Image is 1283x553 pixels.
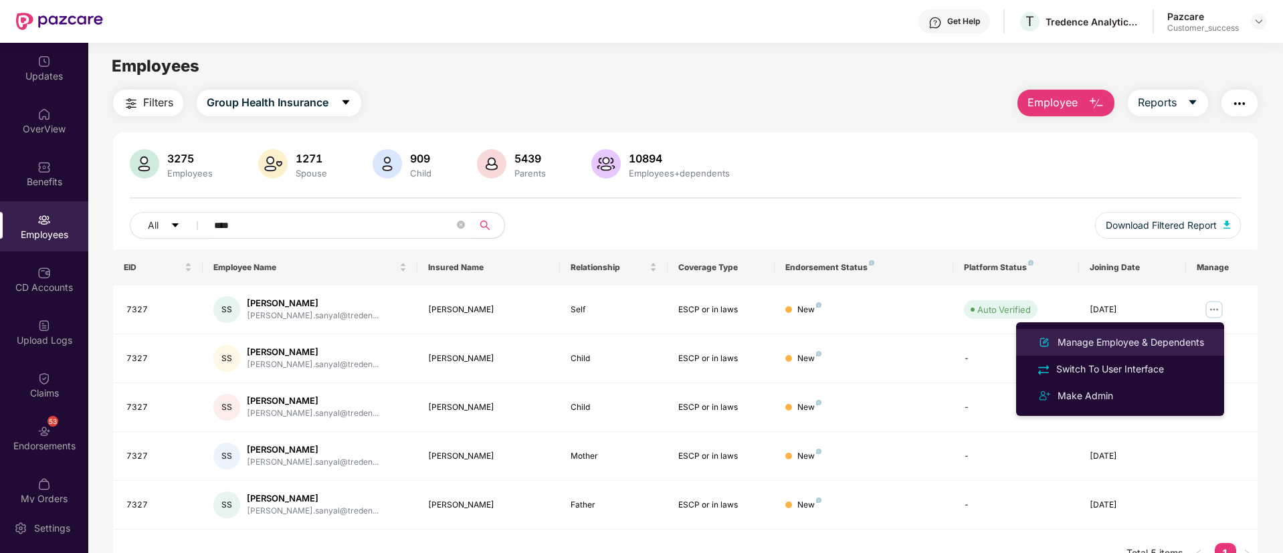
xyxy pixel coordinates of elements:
[37,266,51,280] img: svg+xml;base64,PHN2ZyBpZD0iQ0RfQWNjb3VudHMiIGRhdGEtbmFtZT0iQ0QgQWNjb3VudHMiIHhtbG5zPSJodHRwOi8vd3...
[112,56,199,76] span: Employees
[571,401,656,414] div: Child
[30,522,74,535] div: Settings
[1090,450,1175,463] div: [DATE]
[197,90,361,116] button: Group Health Insurancecaret-down
[457,221,465,229] span: close-circle
[1167,23,1239,33] div: Customer_success
[816,400,821,405] img: svg+xml;base64,PHN2ZyB4bWxucz0iaHR0cDovL3d3dy53My5vcmcvMjAwMC9zdmciIHdpZHRoPSI4IiBoZWlnaHQ9IjgiIH...
[1079,249,1186,286] th: Joining Date
[477,149,506,179] img: svg+xml;base64,PHN2ZyB4bWxucz0iaHR0cDovL3d3dy53My5vcmcvMjAwMC9zdmciIHhtbG5zOnhsaW5rPSJodHRwOi8vd3...
[37,213,51,227] img: svg+xml;base64,PHN2ZyBpZD0iRW1wbG95ZWVzIiB4bWxucz0iaHR0cDovL3d3dy53My5vcmcvMjAwMC9zdmciIHdpZHRoPS...
[213,394,240,421] div: SS
[1036,388,1052,404] img: svg+xml;base64,PHN2ZyB4bWxucz0iaHR0cDovL3d3dy53My5vcmcvMjAwMC9zdmciIHdpZHRoPSIyNCIgaGVpZ2h0PSIyNC...
[928,16,942,29] img: svg+xml;base64,PHN2ZyBpZD0iSGVscC0zMngzMiIgeG1sbnM9Imh0dHA6Ly93d3cudzMub3JnLzIwMDAvc3ZnIiB3aWR0aD...
[247,395,379,407] div: [PERSON_NAME]
[953,383,1078,432] td: -
[1138,94,1177,111] span: Reports
[143,94,173,111] span: Filters
[113,249,203,286] th: EID
[797,352,821,365] div: New
[512,168,549,179] div: Parents
[678,401,764,414] div: ESCP or in laws
[953,334,1078,383] td: -
[148,218,159,233] span: All
[571,499,656,512] div: Father
[417,249,561,286] th: Insured Name
[207,94,328,111] span: Group Health Insurance
[472,212,505,239] button: search
[797,304,821,316] div: New
[213,491,240,518] div: SS
[428,352,550,365] div: [PERSON_NAME]
[560,249,667,286] th: Relationship
[571,304,656,316] div: Self
[678,450,764,463] div: ESCP or in laws
[37,425,51,438] img: svg+xml;base64,PHN2ZyBpZD0iRW5kb3JzZW1lbnRzIiB4bWxucz0iaHR0cDovL3d3dy53My5vcmcvMjAwMC9zdmciIHdpZH...
[126,450,192,463] div: 7327
[124,262,182,273] span: EID
[1025,13,1034,29] span: T
[126,499,192,512] div: 7327
[16,13,103,30] img: New Pazcare Logo
[247,407,379,420] div: [PERSON_NAME].sanyal@treden...
[165,168,215,179] div: Employees
[512,152,549,165] div: 5439
[1036,362,1051,377] img: svg+xml;base64,PHN2ZyB4bWxucz0iaHR0cDovL3d3dy53My5vcmcvMjAwMC9zdmciIHdpZHRoPSIyNCIgaGVpZ2h0PSIyNC...
[428,401,550,414] div: [PERSON_NAME]
[1090,304,1175,316] div: [DATE]
[953,481,1078,530] td: -
[1017,90,1114,116] button: Employee
[126,352,192,365] div: 7327
[247,456,379,469] div: [PERSON_NAME].sanyal@treden...
[340,97,351,109] span: caret-down
[816,302,821,308] img: svg+xml;base64,PHN2ZyB4bWxucz0iaHR0cDovL3d3dy53My5vcmcvMjAwMC9zdmciIHdpZHRoPSI4IiBoZWlnaHQ9IjgiIH...
[571,450,656,463] div: Mother
[37,160,51,174] img: svg+xml;base64,PHN2ZyBpZD0iQmVuZWZpdHMiIHhtbG5zPSJodHRwOi8vd3d3LnczLm9yZy8yMDAwL3N2ZyIgd2lkdGg9Ij...
[126,401,192,414] div: 7327
[797,450,821,463] div: New
[457,219,465,232] span: close-circle
[258,149,288,179] img: svg+xml;base64,PHN2ZyB4bWxucz0iaHR0cDovL3d3dy53My5vcmcvMjAwMC9zdmciIHhtbG5zOnhsaW5rPSJodHRwOi8vd3...
[626,168,732,179] div: Employees+dependents
[293,168,330,179] div: Spouse
[785,262,943,273] div: Endorsement Status
[1046,15,1139,28] div: Tredence Analytics Solutions Private Limited
[47,416,58,427] div: 53
[1054,362,1167,376] div: Switch To User Interface
[1167,10,1239,23] div: Pazcare
[1036,334,1052,350] img: svg+xml;base64,PHN2ZyB4bWxucz0iaHR0cDovL3d3dy53My5vcmcvMjAwMC9zdmciIHhtbG5zOnhsaW5rPSJodHRwOi8vd3...
[1055,389,1116,403] div: Make Admin
[1187,97,1198,109] span: caret-down
[247,443,379,456] div: [PERSON_NAME]
[977,303,1031,316] div: Auto Verified
[126,304,192,316] div: 7327
[472,220,498,231] span: search
[1106,218,1217,233] span: Download Filtered Report
[571,352,656,365] div: Child
[213,296,240,323] div: SS
[626,152,732,165] div: 10894
[1027,94,1078,111] span: Employee
[407,152,434,165] div: 909
[1231,96,1248,112] img: svg+xml;base64,PHN2ZyB4bWxucz0iaHR0cDovL3d3dy53My5vcmcvMjAwMC9zdmciIHdpZHRoPSIyNCIgaGVpZ2h0PSIyNC...
[171,221,180,231] span: caret-down
[37,477,51,491] img: svg+xml;base64,PHN2ZyBpZD0iTXlfT3JkZXJzIiBkYXRhLW5hbWU9Ik15IE9yZGVycyIgeG1sbnM9Imh0dHA6Ly93d3cudz...
[1128,90,1208,116] button: Reportscaret-down
[816,497,821,503] img: svg+xml;base64,PHN2ZyB4bWxucz0iaHR0cDovL3d3dy53My5vcmcvMjAwMC9zdmciIHdpZHRoPSI4IiBoZWlnaHQ9IjgiIH...
[678,352,764,365] div: ESCP or in laws
[428,499,550,512] div: [PERSON_NAME]
[428,304,550,316] div: [PERSON_NAME]
[947,16,980,27] div: Get Help
[213,443,240,469] div: SS
[668,249,775,286] th: Coverage Type
[130,149,159,179] img: svg+xml;base64,PHN2ZyB4bWxucz0iaHR0cDovL3d3dy53My5vcmcvMjAwMC9zdmciIHhtbG5zOnhsaW5rPSJodHRwOi8vd3...
[964,262,1068,273] div: Platform Status
[247,310,379,322] div: [PERSON_NAME].sanyal@treden...
[1254,16,1264,27] img: svg+xml;base64,PHN2ZyBpZD0iRHJvcGRvd24tMzJ4MzIiIHhtbG5zPSJodHRwOi8vd3d3LnczLm9yZy8yMDAwL3N2ZyIgd2...
[1090,499,1175,512] div: [DATE]
[373,149,402,179] img: svg+xml;base64,PHN2ZyB4bWxucz0iaHR0cDovL3d3dy53My5vcmcvMjAwMC9zdmciIHhtbG5zOnhsaW5rPSJodHRwOi8vd3...
[678,499,764,512] div: ESCP or in laws
[213,262,397,273] span: Employee Name
[1088,96,1104,112] img: svg+xml;base64,PHN2ZyB4bWxucz0iaHR0cDovL3d3dy53My5vcmcvMjAwMC9zdmciIHhtbG5zOnhsaW5rPSJodHRwOi8vd3...
[37,108,51,121] img: svg+xml;base64,PHN2ZyBpZD0iSG9tZSIgeG1sbnM9Imh0dHA6Ly93d3cudzMub3JnLzIwMDAvc3ZnIiB3aWR0aD0iMjAiIG...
